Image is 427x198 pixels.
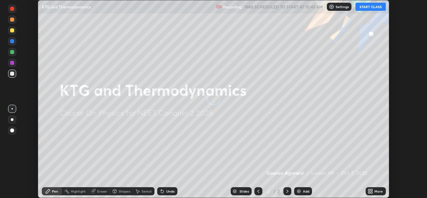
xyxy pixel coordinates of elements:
p: Recording [223,4,242,9]
div: Shapes [119,190,130,193]
div: Eraser [97,190,107,193]
div: Highlight [71,190,86,193]
img: class-settings-icons [329,4,334,9]
div: Select [142,190,152,193]
div: / [273,189,275,193]
div: Add [303,190,309,193]
img: add-slide-button [296,189,302,194]
div: Pen [52,190,58,193]
button: START CLASS [355,3,386,11]
img: recording.375f2c34.svg [216,4,222,9]
h5: WAS SCHEDULED TO START AT 10:45 AM [245,4,323,10]
div: 2 [265,189,272,193]
div: More [374,190,383,193]
p: KTG and Thermodynamics [42,4,91,9]
div: Slides [239,190,249,193]
div: 2 [277,188,281,194]
div: Undo [166,190,175,193]
p: Settings [336,5,349,8]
